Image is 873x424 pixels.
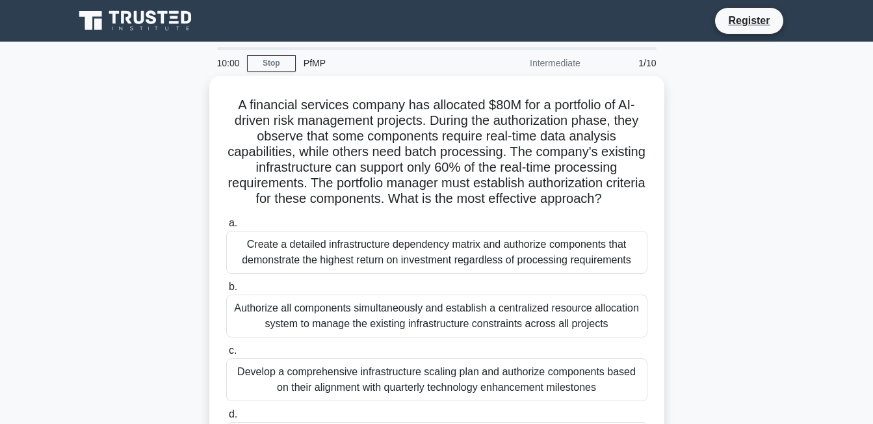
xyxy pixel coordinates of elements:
[296,50,475,76] div: PfMP
[588,50,664,76] div: 1/10
[226,295,647,338] div: Authorize all components simultaneously and establish a centralized resource allocation system to...
[720,12,777,29] a: Register
[247,55,296,72] a: Stop
[209,50,247,76] div: 10:00
[225,97,649,207] h5: A financial services company has allocated $80M for a portfolio of AI-driven risk management proj...
[229,281,237,292] span: b.
[229,217,237,228] span: a.
[226,231,647,274] div: Create a detailed infrastructure dependency matrix and authorize components that demonstrate the ...
[229,408,237,419] span: d.
[475,50,588,76] div: Intermediate
[226,358,647,401] div: Develop a comprehensive infrastructure scaling plan and authorize components based on their align...
[229,345,237,356] span: c.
